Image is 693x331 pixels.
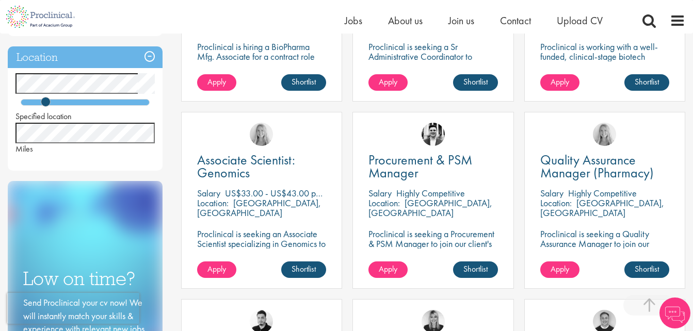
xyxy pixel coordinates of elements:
[23,269,147,289] h3: Low on time?
[368,151,472,181] span: Procurement & PSM Manager
[207,263,226,274] span: Apply
[368,74,408,91] a: Apply
[345,14,362,27] a: Jobs
[281,74,326,91] a: Shortlist
[197,74,236,91] a: Apply
[15,111,72,122] span: Specified location
[197,197,229,209] span: Location:
[197,154,326,179] a: Associate Scientist: Genomics
[422,123,445,146] img: Edward Little
[197,197,321,219] p: [GEOGRAPHIC_DATA], [GEOGRAPHIC_DATA]
[207,76,226,87] span: Apply
[368,197,492,219] p: [GEOGRAPHIC_DATA], [GEOGRAPHIC_DATA]
[624,261,669,278] a: Shortlist
[15,143,33,154] span: Miles
[197,187,220,199] span: Salary
[593,123,616,146] img: Shannon Briggs
[568,187,637,199] p: Highly Competitive
[540,197,572,209] span: Location:
[7,293,139,324] iframe: reCAPTCHA
[624,74,669,91] a: Shortlist
[540,42,669,91] p: Proclinical is working with a well-funded, clinical-stage biotech developing transformative thera...
[659,297,690,328] img: Chatbot
[225,187,341,199] p: US$33.00 - US$43.00 per hour
[540,197,664,219] p: [GEOGRAPHIC_DATA], [GEOGRAPHIC_DATA]
[453,261,498,278] a: Shortlist
[379,263,397,274] span: Apply
[281,261,326,278] a: Shortlist
[551,263,569,274] span: Apply
[368,42,497,101] p: Proclinical is seeking a Sr Administrative Coordinator to support the Technical Operations depart...
[368,229,497,258] p: Proclinical is seeking a Procurement & PSM Manager to join our client's team in [GEOGRAPHIC_DATA].
[557,14,603,27] a: Upload CV
[197,151,295,181] span: Associate Scientist: Genomics
[396,187,465,199] p: Highly Competitive
[540,154,669,179] a: Quality Assurance Manager (Pharmacy)
[368,261,408,278] a: Apply
[540,261,579,278] a: Apply
[197,229,326,278] p: Proclinical is seeking an Associate Scientist specializing in Genomics to join a dynamic team in ...
[540,74,579,91] a: Apply
[250,123,273,146] img: Shannon Briggs
[500,14,531,27] a: Contact
[368,197,400,209] span: Location:
[379,76,397,87] span: Apply
[197,261,236,278] a: Apply
[540,151,654,181] span: Quality Assurance Manager (Pharmacy)
[368,154,497,179] a: Procurement & PSM Manager
[368,187,392,199] span: Salary
[197,42,326,71] p: Proclinical is hiring a BioPharma Mfg. Associate for a contract role focused on production support.
[540,187,563,199] span: Salary
[540,229,669,258] p: Proclinical is seeking a Quality Assurance Manager to join our client's team for a contract role.
[8,46,163,69] h3: Location
[448,14,474,27] a: Join us
[551,76,569,87] span: Apply
[453,74,498,91] a: Shortlist
[388,14,423,27] a: About us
